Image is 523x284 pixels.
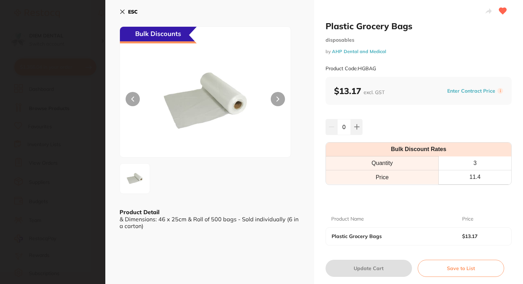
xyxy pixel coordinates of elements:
[326,260,412,277] button: Update Cart
[331,216,364,223] p: Product Name
[445,88,497,94] button: Enter Contract Price
[326,49,512,54] small: by
[326,156,439,170] th: Quantity
[326,66,376,72] small: Product Code: HGBAG
[462,233,501,239] b: $13.17
[326,21,512,31] h2: Plastic Grocery Bags
[332,233,449,239] b: Plastic Grocery Bags
[326,143,511,156] th: Bulk Discount Rates
[439,156,511,170] th: 3
[364,89,385,95] span: excl. GST
[326,170,439,184] td: Price
[122,166,148,191] img: LTU5MDcz
[120,208,159,216] b: Product Detail
[128,9,138,15] b: ESC
[120,6,138,18] button: ESC
[154,45,257,157] img: LTU5MDcz
[120,216,300,229] div: & Dimensions: 46 x 25cm & Roll of 500 bags - Sold individually (6 in a carton)
[497,88,503,94] label: i
[326,37,512,43] small: disposables
[418,260,504,277] button: Save to List
[462,216,474,223] p: Price
[120,27,197,43] div: Bulk Discounts
[439,170,511,184] th: 11.4
[332,48,386,54] a: AHP Dental and Medical
[334,86,385,96] b: $13.17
